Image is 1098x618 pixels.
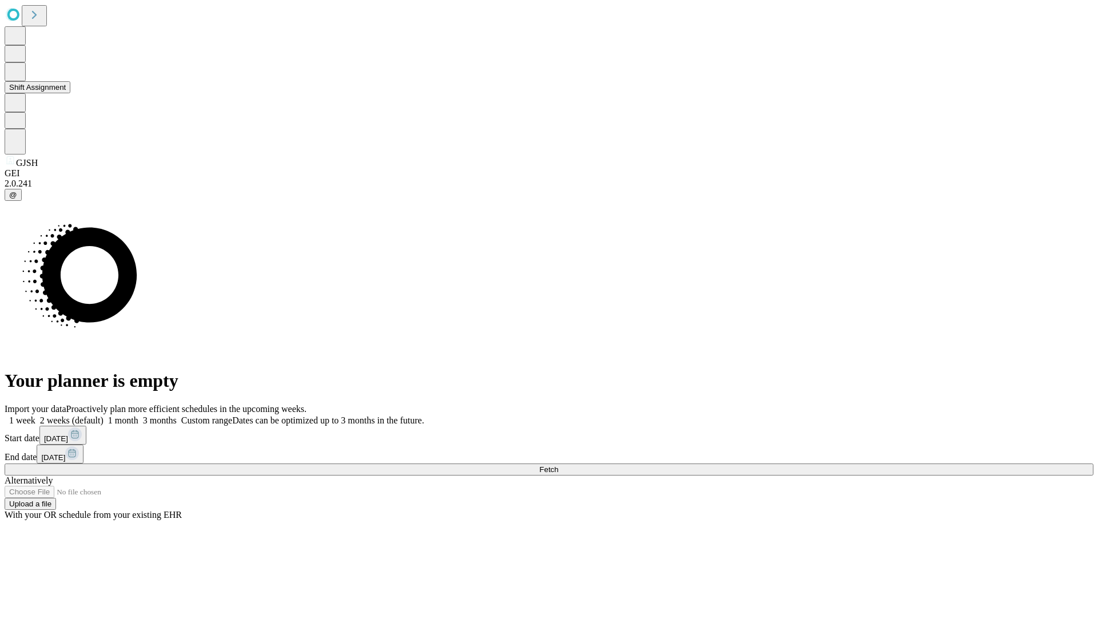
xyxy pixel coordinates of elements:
[5,179,1093,189] div: 2.0.241
[9,415,35,425] span: 1 week
[5,426,1093,445] div: Start date
[44,434,68,443] span: [DATE]
[39,426,86,445] button: [DATE]
[5,404,66,414] span: Import your data
[9,191,17,199] span: @
[181,415,232,425] span: Custom range
[5,81,70,93] button: Shift Assignment
[66,404,307,414] span: Proactively plan more efficient schedules in the upcoming weeks.
[5,189,22,201] button: @
[5,168,1093,179] div: GEI
[40,415,104,425] span: 2 weeks (default)
[143,415,177,425] span: 3 months
[108,415,138,425] span: 1 month
[5,510,182,520] span: With your OR schedule from your existing EHR
[16,158,38,168] span: GJSH
[41,453,65,462] span: [DATE]
[5,463,1093,476] button: Fetch
[37,445,83,463] button: [DATE]
[5,445,1093,463] div: End date
[5,370,1093,391] h1: Your planner is empty
[5,498,56,510] button: Upload a file
[5,476,53,485] span: Alternatively
[232,415,424,425] span: Dates can be optimized up to 3 months in the future.
[539,465,558,474] span: Fetch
